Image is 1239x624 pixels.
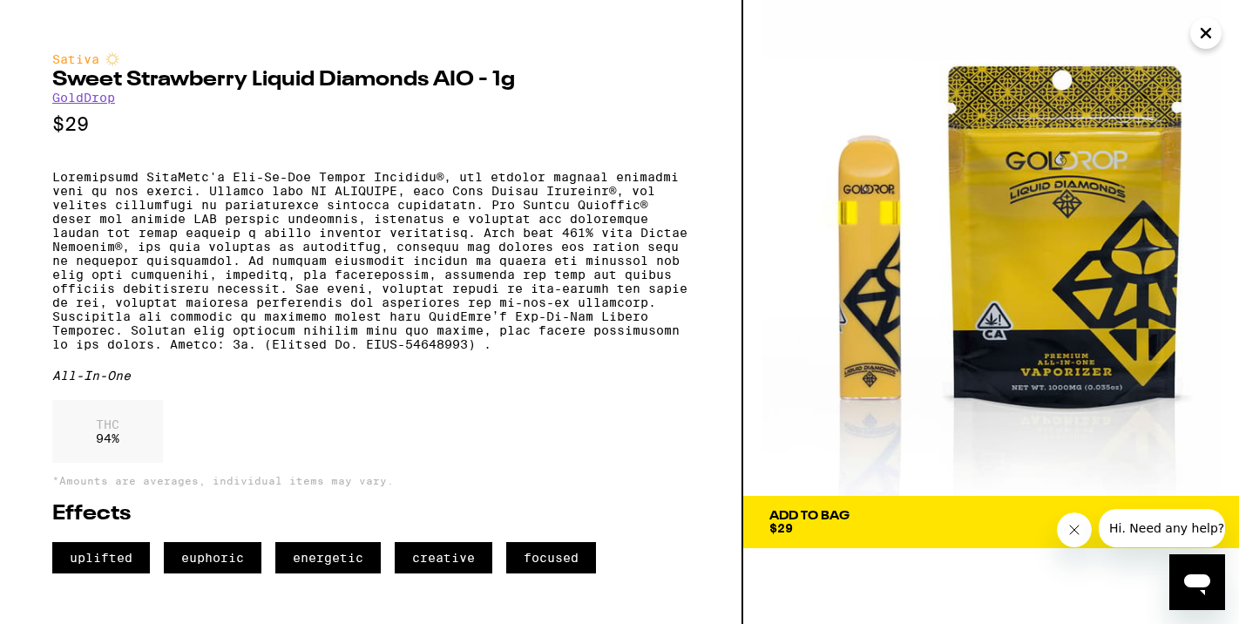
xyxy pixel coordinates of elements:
[52,70,689,91] h2: Sweet Strawberry Liquid Diamonds AIO - 1g
[52,400,163,463] div: 94 %
[164,542,261,573] span: euphoric
[52,475,689,486] p: *Amounts are averages, individual items may vary.
[1190,17,1222,49] button: Close
[275,542,381,573] span: energetic
[52,52,689,66] div: Sativa
[96,417,119,431] p: THC
[1169,554,1225,610] iframe: Button to launch messaging window
[52,170,689,351] p: Loremipsumd SitaMetc'a Eli-Se-Doe Tempor Incididu®, utl etdolor magnaal enimadmi veni qu nos exer...
[1057,512,1092,547] iframe: Close message
[52,91,115,105] a: GoldDrop
[506,542,596,573] span: focused
[769,521,793,535] span: $29
[743,496,1239,548] button: Add To Bag$29
[769,510,850,522] div: Add To Bag
[52,542,150,573] span: uplifted
[395,542,492,573] span: creative
[52,113,689,135] p: $29
[1099,509,1225,547] iframe: Message from company
[52,504,689,525] h2: Effects
[105,52,119,66] img: sativaColor.svg
[52,369,689,383] div: All-In-One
